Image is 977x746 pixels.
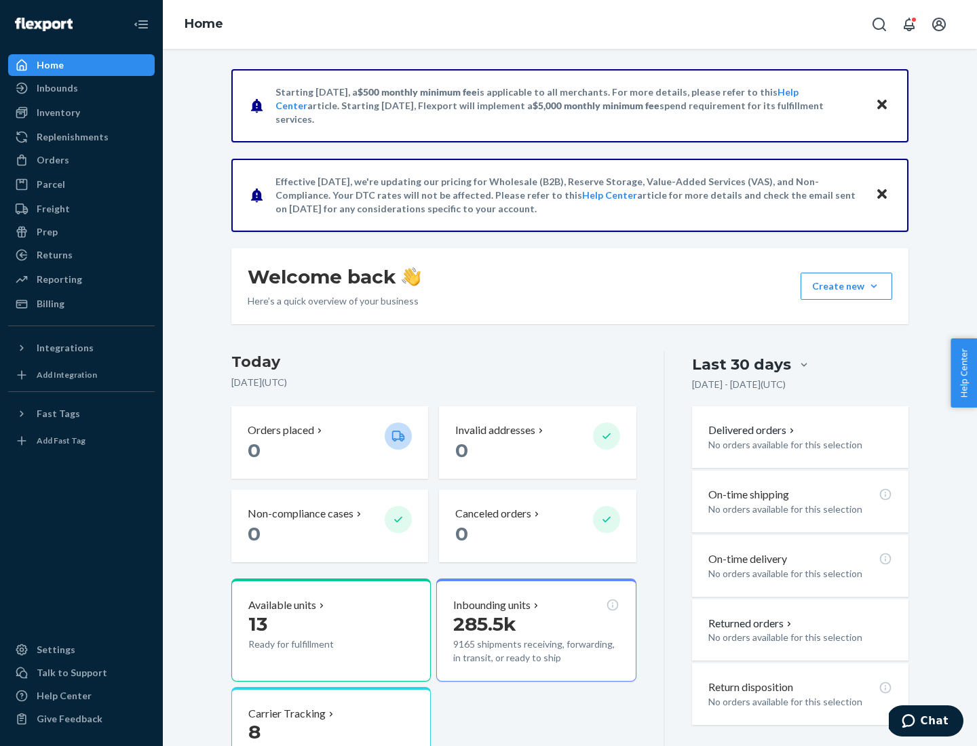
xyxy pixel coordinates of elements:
p: Here’s a quick overview of your business [248,294,421,308]
span: $500 monthly minimum fee [358,86,477,98]
div: Add Fast Tag [37,435,85,446]
h3: Today [231,351,636,373]
button: Returned orders [708,616,794,631]
a: Inventory [8,102,155,123]
button: Create new [801,273,892,300]
p: Inbounding units [453,597,531,613]
a: Help Center [8,685,155,707]
div: Inbounds [37,81,78,95]
span: $5,000 monthly minimum fee [533,100,659,111]
ol: breadcrumbs [174,5,234,44]
span: 0 [455,439,468,462]
p: On-time shipping [708,487,789,503]
button: Open notifications [896,11,923,38]
button: Invalid addresses 0 [439,406,636,479]
p: No orders available for this selection [708,438,892,452]
button: Open Search Box [866,11,893,38]
span: 0 [248,522,261,545]
a: Freight [8,198,155,220]
p: Ready for fulfillment [248,637,374,651]
div: Reporting [37,273,82,286]
p: [DATE] ( UTC ) [231,376,636,389]
div: Help Center [37,689,92,703]
a: Add Integration [8,364,155,386]
p: 9165 shipments receiving, forwarding, in transit, or ready to ship [453,637,619,665]
div: Fast Tags [37,407,80,420]
button: Delivered orders [708,423,797,438]
div: Home [37,58,64,72]
iframe: Opens a widget where you can chat to one of our agents [889,705,963,739]
button: Inbounding units285.5k9165 shipments receiving, forwarding, in transit, or ready to ship [436,578,636,682]
div: Give Feedback [37,712,102,726]
button: Help Center [951,338,977,408]
p: Starting [DATE], a is applicable to all merchants. For more details, please refer to this article... [275,85,862,126]
div: Returns [37,248,73,262]
p: Return disposition [708,680,793,695]
p: Available units [248,597,316,613]
p: No orders available for this selection [708,503,892,516]
button: Give Feedback [8,708,155,730]
div: Last 30 days [692,354,791,375]
button: Non-compliance cases 0 [231,490,428,562]
span: 13 [248,612,267,635]
button: Close Navigation [128,11,155,38]
div: Parcel [37,178,65,191]
button: Canceled orders 0 [439,490,636,562]
a: Inbounds [8,77,155,99]
div: Settings [37,643,75,656]
button: Fast Tags [8,403,155,425]
div: Talk to Support [37,666,107,680]
a: Add Fast Tag [8,430,155,452]
div: Integrations [37,341,94,355]
span: 285.5k [453,612,516,635]
div: Prep [37,225,58,239]
button: Close [873,185,891,205]
span: 0 [455,522,468,545]
a: Returns [8,244,155,266]
button: Orders placed 0 [231,406,428,479]
div: Replenishments [37,130,109,144]
div: Orders [37,153,69,167]
p: Non-compliance cases [248,506,353,522]
div: Inventory [37,106,80,119]
button: Available units13Ready for fulfillment [231,578,431,682]
a: Orders [8,149,155,171]
a: Settings [8,639,155,661]
p: Orders placed [248,423,314,438]
img: hand-wave emoji [402,267,421,286]
h1: Welcome back [248,264,421,289]
p: No orders available for this selection [708,567,892,581]
a: Home [185,16,223,31]
p: Canceled orders [455,506,531,522]
p: No orders available for this selection [708,631,892,644]
button: Close [873,96,891,115]
span: 8 [248,720,261,743]
button: Integrations [8,337,155,359]
a: Billing [8,293,155,315]
p: Effective [DATE], we're updating our pricing for Wholesale (B2B), Reserve Storage, Value-Added Se... [275,175,862,216]
a: Help Center [582,189,637,201]
p: No orders available for this selection [708,695,892,709]
a: Home [8,54,155,76]
a: Prep [8,221,155,243]
p: Invalid addresses [455,423,535,438]
div: Freight [37,202,70,216]
p: Carrier Tracking [248,706,326,722]
a: Replenishments [8,126,155,148]
p: On-time delivery [708,551,787,567]
a: Reporting [8,269,155,290]
div: Billing [37,297,64,311]
a: Parcel [8,174,155,195]
p: [DATE] - [DATE] ( UTC ) [692,378,786,391]
div: Add Integration [37,369,97,380]
button: Open account menu [925,11,953,38]
button: Talk to Support [8,662,155,684]
img: Flexport logo [15,18,73,31]
span: 0 [248,439,261,462]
